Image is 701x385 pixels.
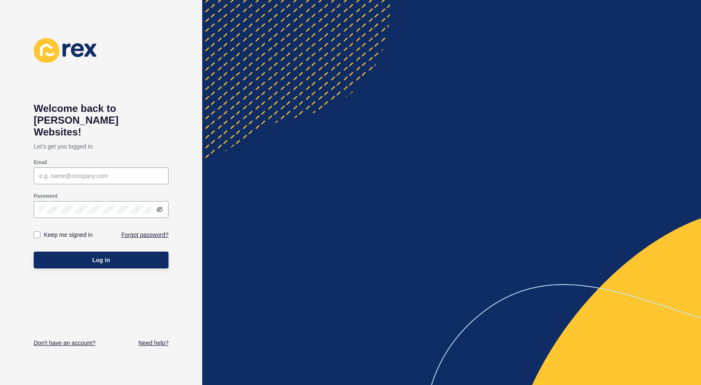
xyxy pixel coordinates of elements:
[138,339,169,347] a: Need help?
[34,138,169,155] p: Let's get you logged in.
[34,159,47,166] label: Email
[121,231,169,239] a: Forgot password?
[34,193,58,199] label: Password
[34,103,169,138] h1: Welcome back to [PERSON_NAME] Websites!
[44,231,93,239] label: Keep me signed in
[34,339,96,347] a: Don't have an account?
[34,252,169,268] button: Log in
[92,256,110,264] span: Log in
[39,172,163,180] input: e.g. name@company.com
